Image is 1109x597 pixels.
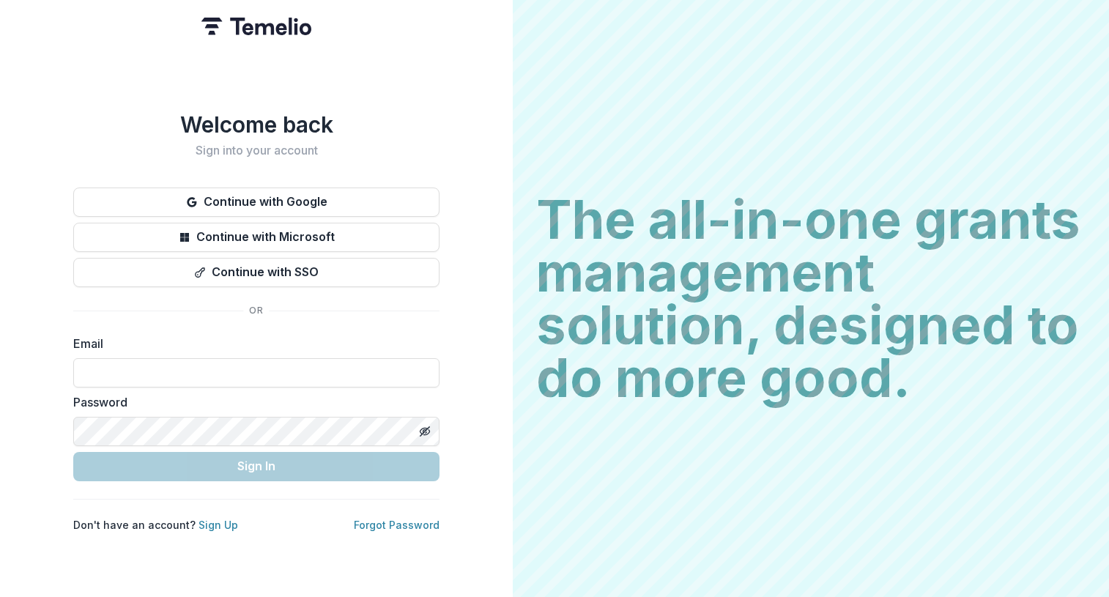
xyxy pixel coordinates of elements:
[73,111,439,138] h1: Welcome back
[73,144,439,157] h2: Sign into your account
[73,517,238,533] p: Don't have an account?
[354,519,439,531] a: Forgot Password
[413,420,437,443] button: Toggle password visibility
[199,519,238,531] a: Sign Up
[73,223,439,252] button: Continue with Microsoft
[73,393,431,411] label: Password
[73,258,439,287] button: Continue with SSO
[73,188,439,217] button: Continue with Google
[73,452,439,481] button: Sign In
[201,18,311,35] img: Temelio
[73,335,431,352] label: Email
